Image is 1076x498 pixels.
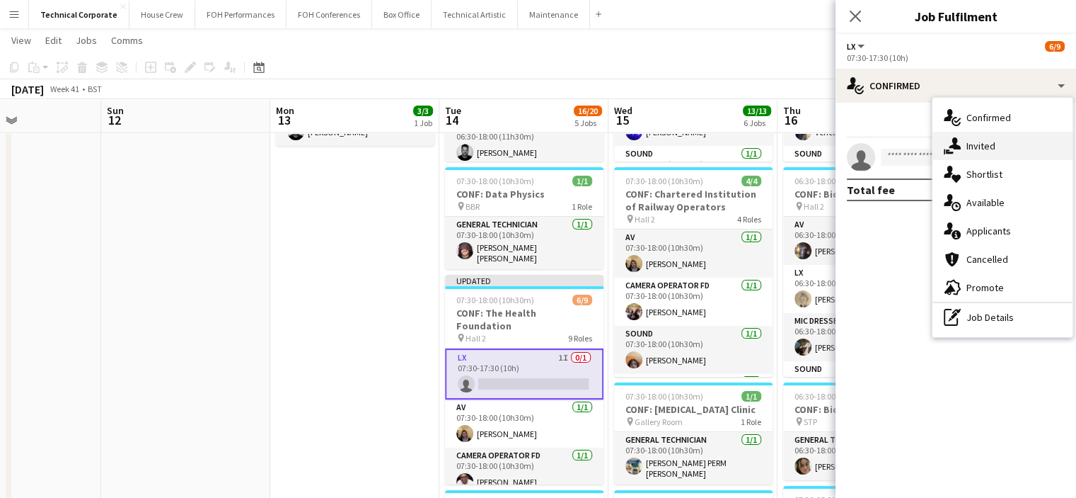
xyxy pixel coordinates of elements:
span: Mon [276,104,294,117]
app-job-card: 07:30-18:00 (10h30m)4/4CONF: Chartered Institution of Railway Operators Hall 24 RolesAV1/107:30-1... [614,167,773,377]
h3: CONF: Chartered Institution of Railway Operators [614,188,773,213]
span: 16 [781,112,801,128]
span: 15 [612,112,632,128]
span: Hall 2 [804,201,824,212]
span: 07:30-18:00 (10h30m) [625,391,703,402]
span: Shortlist [966,168,1002,181]
span: Promote [966,281,1004,294]
span: Invited [966,140,995,152]
app-card-role: Mic Dresser1/106:30-18:00 (11h30m)[PERSON_NAME] [783,313,942,361]
span: 4 Roles [737,214,761,225]
span: LX [847,41,855,52]
span: 06:30-18:00 (11h30m) [794,391,872,402]
app-card-role: LX1/106:30-18:00 (11h30m)[PERSON_NAME] [783,265,942,313]
span: 4/4 [741,176,761,186]
app-card-role: Stage Manager1/106:30-18:00 (11h30m)[PERSON_NAME] [445,118,603,166]
span: 07:30-18:00 (10h30m) [625,176,703,186]
app-card-role: Sound1/106:30-18:00 (11h30m) [783,361,942,414]
a: Comms [105,31,149,50]
button: FOH Conferences [287,1,372,28]
app-job-card: 06:30-18:00 (11h30m)1/1CONF: BioIndustry STP1 RoleGeneral Technician1/106:30-18:00 (11h30m)[PERSO... [783,383,942,480]
a: Edit [40,31,67,50]
span: 1/1 [741,391,761,402]
button: Box Office [372,1,432,28]
app-card-role: LX1I0/107:30-17:30 (10h) [445,349,603,400]
h3: Job Fulfilment [835,7,1076,26]
span: 1 Role [741,417,761,427]
span: BBR [465,201,480,212]
h3: CONF: [MEDICAL_DATA] Clinic [614,403,773,416]
app-card-role: Camera Operator FD1/107:30-18:00 (10h30m)[PERSON_NAME] [445,448,603,496]
span: Gallery Room [635,417,683,427]
app-job-card: 06:30-18:00 (11h30m)5/5CONF: BioIndustry Hall 25 RolesAV1/106:30-18:00 (11h30m)[PERSON_NAME]LX1/1... [783,167,942,377]
span: Sun [107,104,124,117]
span: Hall 2 [465,333,486,344]
button: Technical Artistic [432,1,518,28]
span: Comms [111,34,143,47]
h3: CONF: BioIndustry [783,403,942,416]
span: Jobs [76,34,97,47]
span: Wed [614,104,632,117]
app-card-role: General Technician1/106:30-18:00 (11h30m)[PERSON_NAME] [783,432,942,480]
span: 13/13 [743,106,771,116]
span: 06:30-18:00 (11h30m) [794,176,872,186]
h3: CONF: BioIndustry [783,188,942,200]
app-job-card: 07:30-18:00 (10h30m)1/1CONF: Data Physics BBR1 RoleGeneral Technician1/107:30-18:00 (10h30m)[PERS... [445,167,603,269]
h3: CONF: Data Physics [445,188,603,200]
div: BST [88,84,102,94]
span: 07:30-18:00 (10h30m) [456,176,534,186]
span: 1 Role [572,201,592,212]
span: 07:30-18:00 (10h30m) [456,295,534,305]
app-card-role: AV1/107:30-18:00 (10h30m)[PERSON_NAME] [614,230,773,278]
div: Total fee [847,183,895,197]
div: 6 Jobs [744,118,770,128]
span: Edit [45,34,62,47]
app-job-card: Updated07:30-18:00 (10h30m)6/9CONF: The Health Foundation Hall 29 RolesLX1I0/107:30-17:30 (10h) A... [445,275,603,485]
span: Thu [783,104,801,117]
span: STP [804,417,817,427]
span: Available [966,196,1005,209]
div: Updated [445,275,603,286]
a: Jobs [70,31,103,50]
h3: CONF: The Health Foundation [445,307,603,332]
span: 9 Roles [568,333,592,344]
div: [DATE] [11,82,44,96]
span: Cancelled [966,253,1008,266]
app-card-role: AV1/106:30-18:00 (11h30m)[PERSON_NAME] [783,217,942,265]
button: LX [847,41,867,52]
div: Confirmed [835,69,1076,103]
button: House Crew [129,1,195,28]
span: View [11,34,31,47]
button: Maintenance [518,1,590,28]
div: 1 Job [414,118,432,128]
span: 6/9 [572,295,592,305]
span: 16/20 [574,106,602,116]
span: Confirmed [966,111,1011,124]
app-job-card: 07:30-18:00 (10h30m)1/1CONF: [MEDICAL_DATA] Clinic Gallery Room1 RoleGeneral Technician1/107:30-1... [614,383,773,485]
app-card-role: AV1/107:30-18:00 (10h30m)[PERSON_NAME] [445,400,603,448]
div: Job Details [932,303,1072,332]
span: 3/3 [413,106,433,116]
app-card-role: General Technician1/107:30-18:00 (10h30m)[PERSON_NAME] [PERSON_NAME] [445,217,603,269]
span: 1/1 [572,176,592,186]
app-card-role: Stage Manager1/1 [614,374,773,422]
span: Tue [445,104,461,117]
span: 6/9 [1045,41,1065,52]
span: 14 [443,112,461,128]
span: Week 41 [47,84,82,94]
app-card-role: General Technician1/107:30-18:00 (10h30m)[PERSON_NAME] PERM [PERSON_NAME] [614,432,773,485]
app-card-role: Sound1/106:30-18:00 (11h30m) [783,146,942,198]
button: FOH Performances [195,1,287,28]
span: Hall 2 [635,214,655,225]
a: View [6,31,37,50]
div: 07:30-17:30 (10h) [847,52,1065,63]
app-card-role: Sound1/106:30-18:00 (11h30m) [614,146,773,198]
span: Applicants [966,225,1011,237]
app-card-role: Camera Operator FD1/107:30-18:00 (10h30m)[PERSON_NAME] [614,278,773,326]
